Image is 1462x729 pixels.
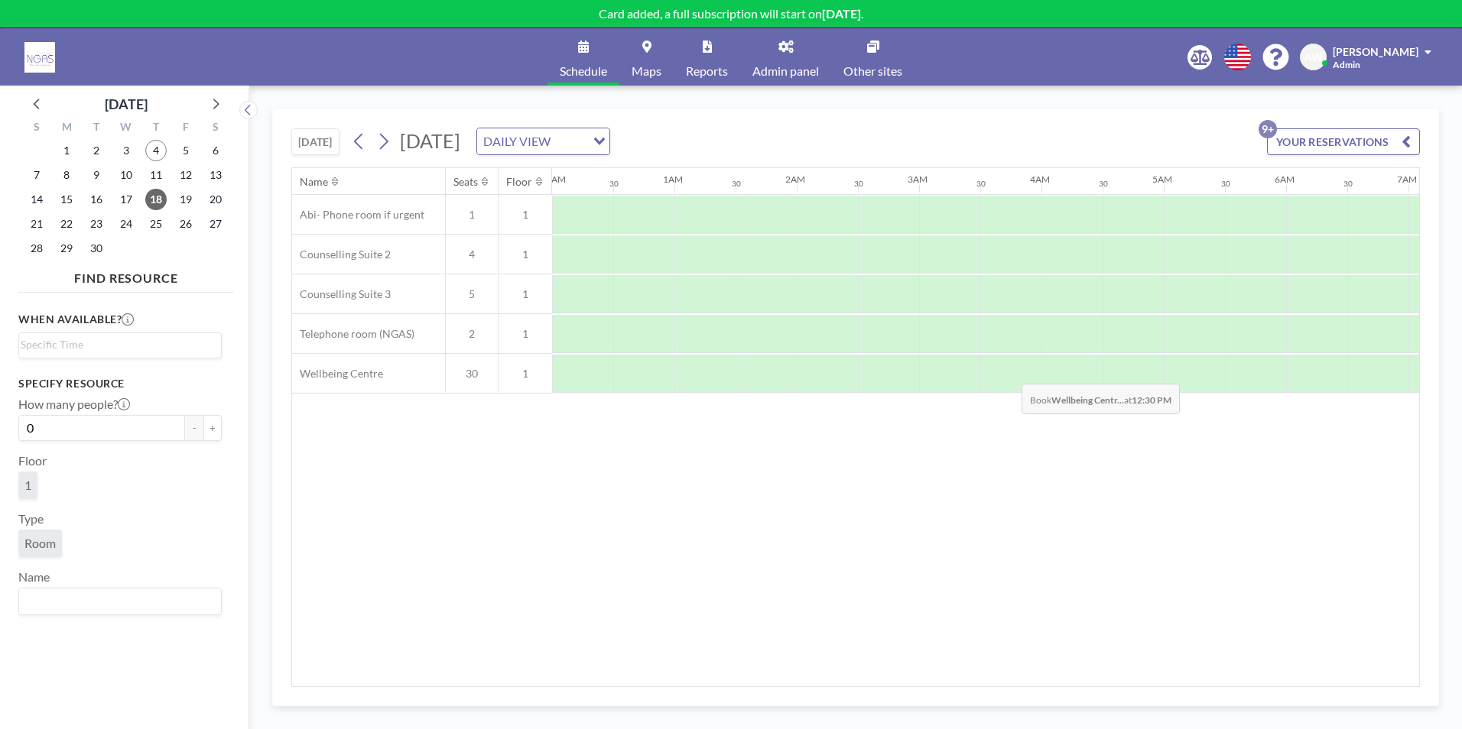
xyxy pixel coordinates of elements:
[555,131,584,151] input: Search for option
[480,131,554,151] span: DAILY VIEW
[52,118,82,138] div: M
[1152,173,1172,185] div: 5AM
[446,248,498,261] span: 4
[26,164,47,186] span: Sunday, September 7, 2025
[292,327,414,341] span: Telephone room (NGAS)
[24,536,56,551] span: Room
[18,264,234,286] h4: FIND RESOURCE
[18,569,50,585] label: Name
[300,175,328,189] div: Name
[732,179,741,189] div: 30
[541,173,566,185] div: 12AM
[185,415,203,441] button: -
[145,213,167,235] span: Thursday, September 25, 2025
[200,118,230,138] div: S
[1099,179,1108,189] div: 30
[145,189,167,210] span: Thursday, September 18, 2025
[1132,394,1171,406] b: 12:30 PM
[24,42,55,73] img: organization-logo
[56,140,77,161] span: Monday, September 1, 2025
[203,415,222,441] button: +
[86,189,107,210] span: Tuesday, September 16, 2025
[1275,173,1295,185] div: 6AM
[822,6,861,21] b: [DATE]
[499,208,552,222] span: 1
[26,213,47,235] span: Sunday, September 21, 2025
[1022,384,1180,414] span: Book at
[843,65,902,77] span: Other sites
[1333,59,1360,70] span: Admin
[291,128,340,155] button: [DATE]
[205,213,226,235] span: Saturday, September 27, 2025
[19,588,221,614] div: Search for option
[115,140,137,161] span: Wednesday, September 3, 2025
[21,336,213,353] input: Search for option
[18,453,47,468] label: Floor
[446,208,498,222] span: 1
[453,175,478,189] div: Seats
[175,140,197,161] span: Friday, September 5, 2025
[18,511,44,526] label: Type
[1343,179,1353,189] div: 30
[1304,50,1323,64] span: AW
[56,238,77,259] span: Monday, September 29, 2025
[145,140,167,161] span: Thursday, September 4, 2025
[82,118,112,138] div: T
[292,208,424,222] span: Abi- Phone room if urgent
[292,367,383,381] span: Wellbeing Centre
[499,248,552,261] span: 1
[686,65,728,77] span: Reports
[205,189,226,210] span: Saturday, September 20, 2025
[205,164,226,186] span: Saturday, September 13, 2025
[56,213,77,235] span: Monday, September 22, 2025
[446,287,498,301] span: 5
[56,189,77,210] span: Monday, September 15, 2025
[663,173,683,185] div: 1AM
[785,173,805,185] div: 2AM
[1259,120,1277,138] p: 9+
[175,213,197,235] span: Friday, September 26, 2025
[115,213,137,235] span: Wednesday, September 24, 2025
[56,164,77,186] span: Monday, September 8, 2025
[499,287,552,301] span: 1
[740,28,831,86] a: Admin panel
[145,164,167,186] span: Thursday, September 11, 2025
[1051,394,1124,406] b: Wellbeing Centr...
[854,179,863,189] div: 30
[18,397,130,412] label: How many people?
[292,248,391,261] span: Counselling Suite 2
[1397,173,1417,185] div: 7AM
[24,478,31,493] span: 1
[446,367,498,381] span: 30
[609,179,619,189] div: 30
[171,118,200,138] div: F
[115,189,137,210] span: Wednesday, September 17, 2025
[499,367,552,381] span: 1
[86,164,107,186] span: Tuesday, September 9, 2025
[112,118,141,138] div: W
[400,129,460,152] span: [DATE]
[674,28,740,86] a: Reports
[18,377,222,390] h3: Specify resource
[292,287,391,301] span: Counselling Suite 3
[141,118,171,138] div: T
[175,164,197,186] span: Friday, September 12, 2025
[1267,128,1420,155] button: YOUR RESERVATIONS9+
[499,327,552,341] span: 1
[752,65,819,77] span: Admin panel
[86,213,107,235] span: Tuesday, September 23, 2025
[632,65,661,77] span: Maps
[22,118,52,138] div: S
[1333,45,1418,58] span: [PERSON_NAME]
[976,179,986,189] div: 30
[506,175,532,189] div: Floor
[175,189,197,210] span: Friday, September 19, 2025
[26,238,47,259] span: Sunday, September 28, 2025
[477,128,609,154] div: Search for option
[560,65,607,77] span: Schedule
[547,28,619,86] a: Schedule
[908,173,928,185] div: 3AM
[19,333,221,356] div: Search for option
[105,93,148,115] div: [DATE]
[86,140,107,161] span: Tuesday, September 2, 2025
